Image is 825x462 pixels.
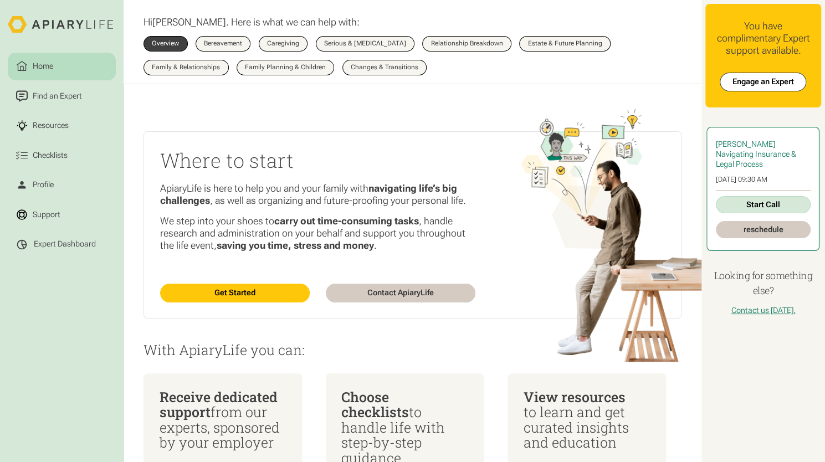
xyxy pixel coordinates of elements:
[716,196,811,213] a: Start Call
[144,36,188,52] a: Overview
[204,40,242,47] div: Bereavement
[160,389,286,450] div: from our experts, sponsored by your employer
[524,389,650,450] div: to learn and get curated insights and education
[716,140,775,148] span: [PERSON_NAME]
[519,36,611,52] a: Estate & Future Planning
[267,40,299,47] div: Caregiving
[326,284,476,302] a: Contact ApiaryLife
[342,60,427,75] a: Changes & Transitions
[160,284,310,302] a: Get Started
[8,53,116,80] a: Home
[152,64,220,71] div: Family & Relationships
[144,60,229,75] a: Family & Relationships
[720,73,806,91] a: Engage an Expert
[160,388,278,422] span: Receive dedicated support
[716,150,796,168] span: Navigating Insurance & Legal Process
[316,36,415,52] a: Serious & [MEDICAL_DATA]
[705,268,821,298] h4: Looking for something else?
[351,64,418,71] div: Changes & Transitions
[528,40,602,47] div: Estate & Future Planning
[245,64,326,71] div: Family Planning & Children
[160,215,476,252] p: We step into your shoes to , handle research and administration on your behalf and support you th...
[341,388,409,422] span: Choose checklists
[8,142,116,170] a: Checklists
[324,40,406,47] div: Serious & [MEDICAL_DATA]
[144,16,360,28] p: Hi . Here is what we can help with:
[8,83,116,110] a: Find an Expert
[30,90,84,102] div: Find an Expert
[160,147,476,174] h2: Where to start
[8,201,116,229] a: Support
[524,388,626,406] span: View resources
[716,175,811,184] div: [DATE] 09:30 AM
[34,239,96,249] div: Expert Dashboard
[731,306,795,315] a: Contact us [DATE].
[422,36,511,52] a: Relationship Breakdown
[431,40,503,47] div: Relationship Breakdown
[30,179,55,191] div: Profile
[196,36,251,52] a: Bereavement
[716,221,811,238] a: reschedule
[8,230,116,258] a: Expert Dashboard
[274,215,419,227] strong: carry out time-consuming tasks
[160,182,476,207] p: ApiaryLife is here to help you and your family with , as well as organizing and future-proofing y...
[160,182,457,206] strong: navigating life’s big challenges
[30,60,55,72] div: Home
[713,20,813,57] div: You have complimentary Expert support available.
[30,120,70,131] div: Resources
[259,36,308,52] a: Caregiving
[30,209,62,220] div: Support
[144,342,681,358] p: With ApiaryLife you can:
[152,16,226,28] span: [PERSON_NAME]
[237,60,335,75] a: Family Planning & Children
[217,239,374,251] strong: saving you time, stress and money
[8,171,116,199] a: Profile
[30,150,69,161] div: Checklists
[8,112,116,140] a: Resources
